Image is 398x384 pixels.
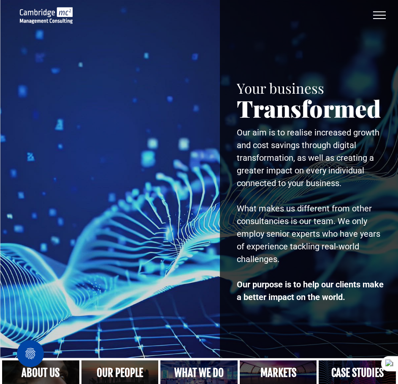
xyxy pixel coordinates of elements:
img: Cambridge Management Logo, digital transformation [20,7,73,24]
span: Our aim is to realise increased growth and cost savings through digital transformation, as well a... [237,127,379,188]
a: Your Business Transformed | Cambridge Management Consulting [20,8,73,17]
span: What makes us different from other consultancies is our team. We only employ senior experts who h... [237,203,380,264]
span: Transformed [237,92,381,124]
button: menu [368,4,390,26]
span: Your business [237,78,324,97]
strong: Our purpose is to help our clients make a better impact on the world. [237,279,384,302]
